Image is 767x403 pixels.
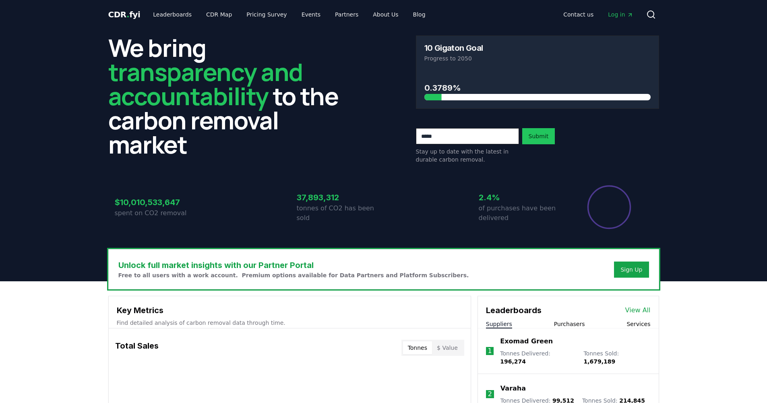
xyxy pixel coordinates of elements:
p: Free to all users with a work account. Premium options available for Data Partners and Platform S... [118,271,469,279]
a: CDR.fyi [108,9,141,20]
h3: 37,893,312 [297,191,384,204]
a: Exomad Green [500,337,553,346]
span: . [126,10,129,19]
h3: Leaderboards [486,304,542,316]
p: tonnes of CO2 has been sold [297,204,384,223]
p: 2 [488,389,492,399]
h3: Key Metrics [117,304,463,316]
a: Contact us [557,7,600,22]
p: Progress to 2050 [424,54,651,62]
span: transparency and accountability [108,55,303,112]
h3: Total Sales [115,340,159,356]
button: Tonnes [403,341,432,354]
button: Services [626,320,650,328]
span: 1,679,189 [583,358,615,365]
p: Find detailed analysis of carbon removal data through time. [117,319,463,327]
h3: 10 Gigaton Goal [424,44,483,52]
span: Log in [608,10,633,19]
button: Purchasers [554,320,585,328]
a: Blog [407,7,432,22]
a: Events [295,7,327,22]
a: View All [625,305,651,315]
button: $ Value [432,341,463,354]
button: Sign Up [614,262,649,278]
p: Stay up to date with the latest in durable carbon removal. [416,147,519,164]
span: CDR fyi [108,10,141,19]
a: About Us [366,7,405,22]
nav: Main [557,7,639,22]
a: Varaha [500,384,526,393]
h3: 2.4% [479,191,566,204]
h3: $10,010,533,647 [115,196,202,208]
button: Submit [522,128,555,144]
button: Suppliers [486,320,512,328]
p: Tonnes Delivered : [500,349,575,366]
h3: 0.3789% [424,82,651,94]
a: Log in [602,7,639,22]
h3: Unlock full market insights with our Partner Portal [118,259,469,271]
a: CDR Map [200,7,238,22]
a: Leaderboards [147,7,198,22]
span: 196,274 [500,358,526,365]
div: Percentage of sales delivered [587,185,632,230]
h2: We bring to the carbon removal market [108,35,351,156]
nav: Main [147,7,432,22]
p: spent on CO2 removal [115,208,202,218]
p: 1 [488,346,492,356]
a: Partners [329,7,365,22]
a: Pricing Survey [240,7,293,22]
p: of purchases have been delivered [479,204,566,223]
a: Sign Up [620,266,642,274]
p: Tonnes Sold : [583,349,650,366]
